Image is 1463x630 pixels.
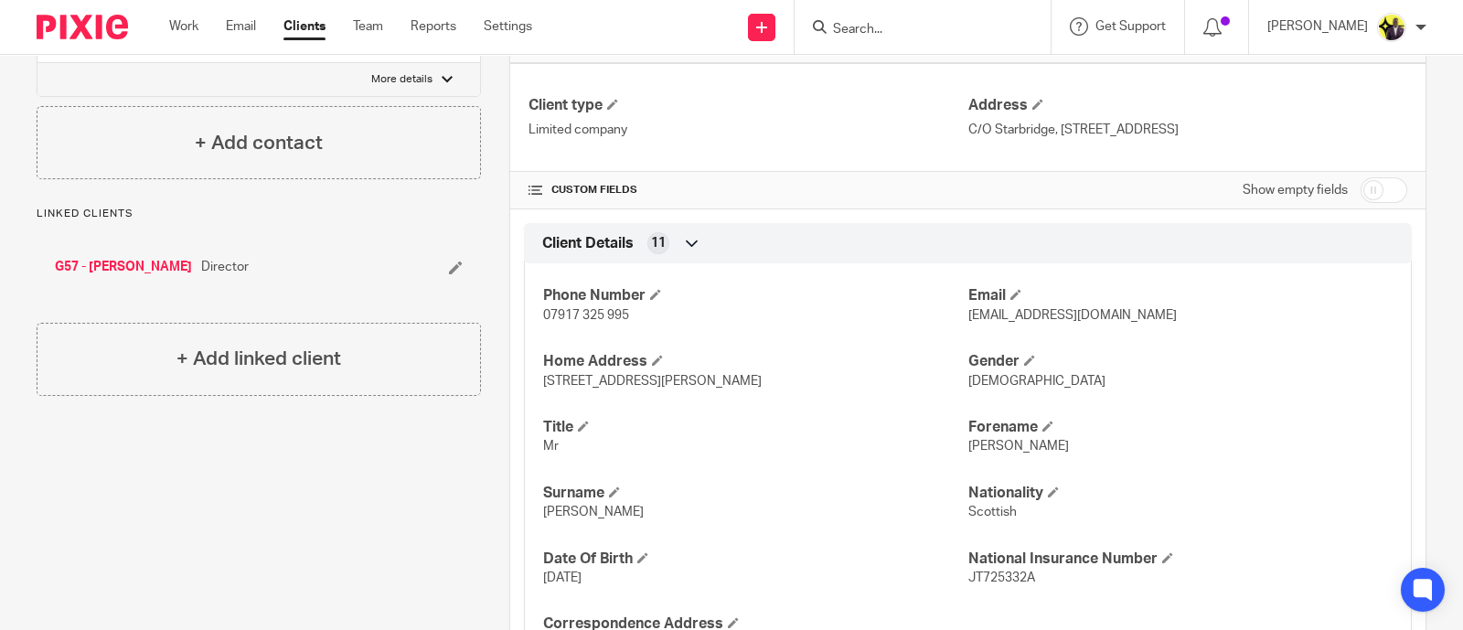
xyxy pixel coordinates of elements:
[968,571,1035,584] span: JT725332A
[968,375,1105,388] span: [DEMOGRAPHIC_DATA]
[968,309,1177,322] span: [EMAIL_ADDRESS][DOMAIN_NAME]
[543,309,629,322] span: 07917 325 995
[201,258,249,276] span: Director
[411,17,456,36] a: Reports
[529,121,967,139] p: Limited company
[968,484,1393,503] h4: Nationality
[1095,20,1166,33] span: Get Support
[176,345,341,373] h4: + Add linked client
[968,286,1393,305] h4: Email
[543,418,967,437] h4: Title
[484,17,532,36] a: Settings
[169,17,198,36] a: Work
[529,96,967,115] h4: Client type
[543,352,967,371] h4: Home Address
[543,571,582,584] span: [DATE]
[543,286,967,305] h4: Phone Number
[968,121,1407,139] p: C/O Starbridge, [STREET_ADDRESS]
[543,440,559,453] span: Mr
[37,207,481,221] p: Linked clients
[55,258,192,276] a: G57 - [PERSON_NAME]
[1243,181,1348,199] label: Show empty fields
[371,72,432,87] p: More details
[542,234,634,253] span: Client Details
[353,17,383,36] a: Team
[37,15,128,39] img: Pixie
[283,17,326,36] a: Clients
[968,440,1069,453] span: [PERSON_NAME]
[195,129,323,157] h4: + Add contact
[543,506,644,518] span: [PERSON_NAME]
[543,375,762,388] span: [STREET_ADDRESS][PERSON_NAME]
[968,418,1393,437] h4: Forename
[968,506,1017,518] span: Scottish
[543,484,967,503] h4: Surname
[968,96,1407,115] h4: Address
[226,17,256,36] a: Email
[968,352,1393,371] h4: Gender
[529,183,967,198] h4: CUSTOM FIELDS
[651,234,666,252] span: 11
[831,22,996,38] input: Search
[1267,17,1368,36] p: [PERSON_NAME]
[543,550,967,569] h4: Date Of Birth
[1377,13,1406,42] img: Yemi-Starbridge.jpg
[968,550,1393,569] h4: National Insurance Number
